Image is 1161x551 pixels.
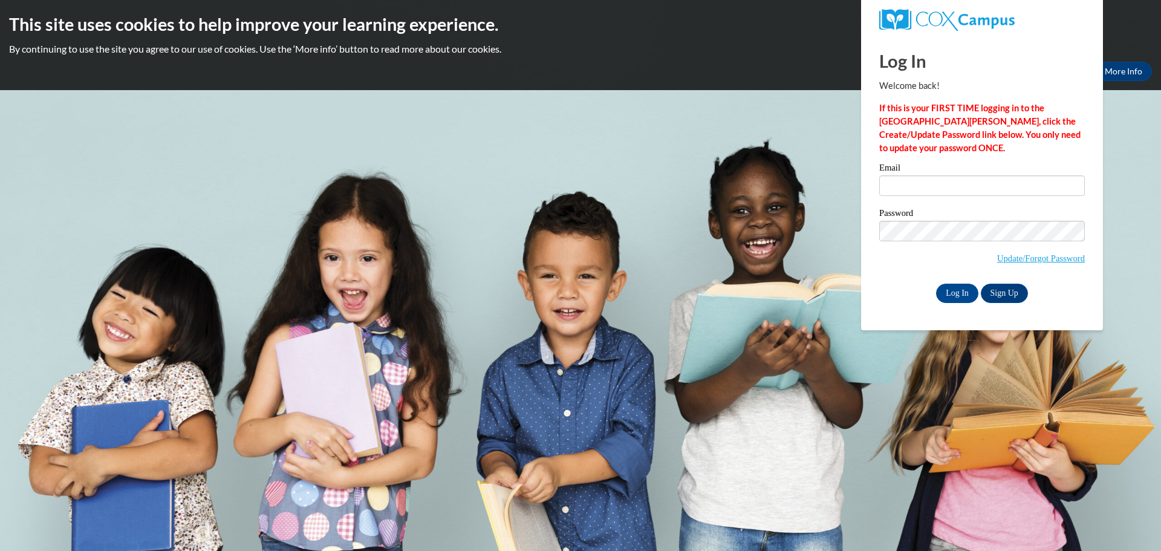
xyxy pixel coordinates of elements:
a: Sign Up [981,284,1028,303]
h2: This site uses cookies to help improve your learning experience. [9,12,1152,36]
strong: If this is your FIRST TIME logging in to the [GEOGRAPHIC_DATA][PERSON_NAME], click the Create/Upd... [879,103,1081,153]
img: COX Campus [879,9,1015,31]
a: COX Campus [879,9,1085,31]
p: Welcome back! [879,79,1085,93]
h1: Log In [879,48,1085,73]
a: Update/Forgot Password [997,253,1085,263]
input: Log In [936,284,978,303]
a: More Info [1095,62,1152,81]
label: Password [879,209,1085,221]
p: By continuing to use the site you agree to our use of cookies. Use the ‘More info’ button to read... [9,42,1152,56]
label: Email [879,163,1085,175]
